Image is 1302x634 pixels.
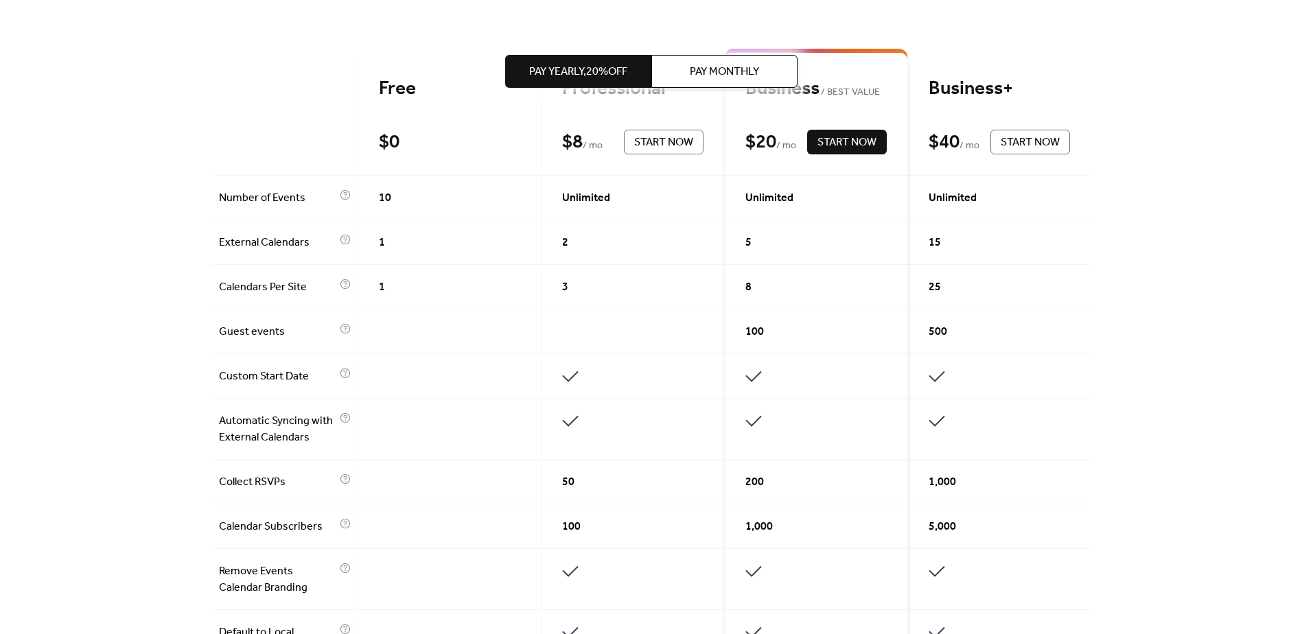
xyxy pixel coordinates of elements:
[651,55,798,88] button: Pay Monthly
[745,519,773,535] span: 1,000
[776,138,796,154] span: / mo
[562,474,574,491] span: 50
[1001,134,1060,151] span: Start Now
[745,190,793,207] span: Unlimited
[819,84,881,101] span: BEST VALUE
[583,138,603,154] span: / mo
[929,235,941,251] span: 15
[219,190,336,207] span: Number of Events
[690,64,759,80] span: Pay Monthly
[990,130,1070,154] button: Start Now
[379,77,520,101] div: Free
[379,130,399,154] div: $ 0
[562,235,568,251] span: 2
[634,134,693,151] span: Start Now
[745,324,764,340] span: 100
[745,474,764,491] span: 200
[745,130,776,154] div: $ 20
[929,324,947,340] span: 500
[219,368,336,385] span: Custom Start Date
[929,519,956,535] span: 5,000
[745,279,752,296] span: 8
[960,138,979,154] span: / mo
[219,235,336,251] span: External Calendars
[219,413,336,446] span: Automatic Syncing with External Calendars
[562,279,568,296] span: 3
[562,519,581,535] span: 100
[379,279,385,296] span: 1
[562,190,610,207] span: Unlimited
[219,324,336,340] span: Guest events
[219,519,336,535] span: Calendar Subscribers
[929,190,977,207] span: Unlimited
[929,77,1070,101] div: Business+
[505,55,651,88] button: Pay Yearly,20%off
[562,130,583,154] div: $ 8
[745,77,887,101] div: Business
[379,190,391,207] span: 10
[219,279,336,296] span: Calendars Per Site
[219,563,336,596] span: Remove Events Calendar Branding
[745,235,752,251] span: 5
[529,64,627,80] span: Pay Yearly, 20% off
[379,235,385,251] span: 1
[219,474,336,491] span: Collect RSVPs
[929,474,956,491] span: 1,000
[807,130,887,154] button: Start Now
[929,279,941,296] span: 25
[817,134,876,151] span: Start Now
[929,130,960,154] div: $ 40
